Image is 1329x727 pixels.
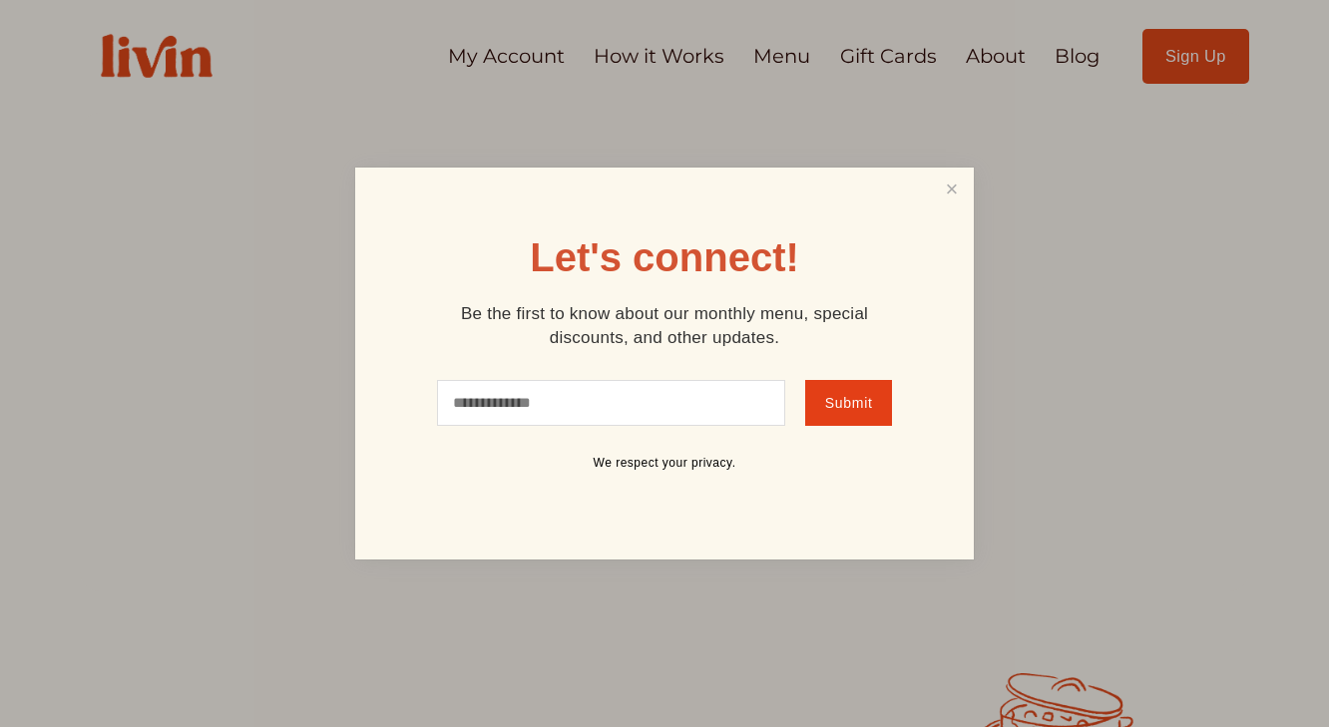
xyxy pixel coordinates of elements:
span: Submit [825,395,873,411]
p: We respect your privacy. [425,456,904,472]
a: Close [933,171,971,207]
h1: Let's connect! [530,237,799,277]
p: Be the first to know about our monthly menu, special discounts, and other updates. [425,302,904,350]
button: Submit [805,380,892,426]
